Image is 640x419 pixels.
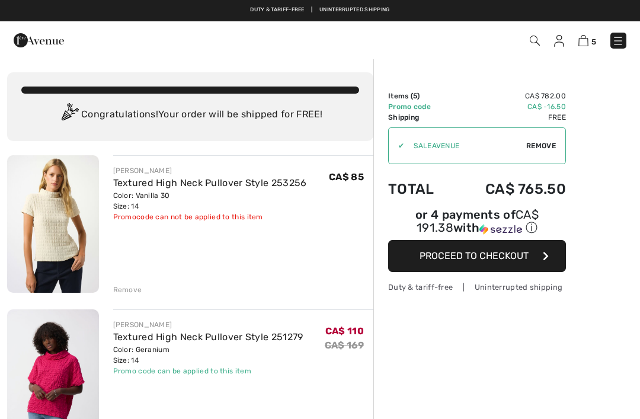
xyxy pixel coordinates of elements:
[530,36,540,46] img: Search
[453,112,566,123] td: Free
[388,240,566,272] button: Proceed to Checkout
[578,33,596,47] a: 5
[388,112,453,123] td: Shipping
[113,319,303,330] div: [PERSON_NAME]
[113,177,307,188] a: Textured High Neck Pullover Style 253256
[113,331,303,343] a: Textured High Neck Pullover Style 251279
[417,207,539,235] span: CA$ 191.38
[113,284,142,295] div: Remove
[404,128,526,164] input: Promo code
[113,190,307,212] div: Color: Vanilla 30 Size: 14
[453,101,566,112] td: CA$ -16.50
[325,340,364,351] s: CA$ 169
[388,209,566,240] div: or 4 payments ofCA$ 191.38withSezzle Click to learn more about Sezzle
[578,35,588,46] img: Shopping Bag
[113,344,303,366] div: Color: Geranium Size: 14
[453,91,566,101] td: CA$ 782.00
[612,35,624,47] img: Menu
[388,101,453,112] td: Promo code
[388,282,566,293] div: Duty & tariff-free | Uninterrupted shipping
[113,366,303,376] div: Promo code can be applied to this item
[14,28,64,52] img: 1ère Avenue
[453,169,566,209] td: CA$ 765.50
[21,103,359,127] div: Congratulations! Your order will be shipped for FREE!
[554,35,564,47] img: My Info
[113,165,307,176] div: [PERSON_NAME]
[57,103,81,127] img: Congratulation2.svg
[388,169,453,209] td: Total
[325,325,364,337] span: CA$ 110
[591,37,596,46] span: 5
[479,224,522,235] img: Sezzle
[113,212,307,222] div: Promocode can not be applied to this item
[388,91,453,101] td: Items ( )
[329,171,364,183] span: CA$ 85
[526,140,556,151] span: Remove
[420,250,529,261] span: Proceed to Checkout
[413,92,417,100] span: 5
[14,34,64,45] a: 1ère Avenue
[7,155,99,293] img: Textured High Neck Pullover Style 253256
[388,209,566,236] div: or 4 payments of with
[389,140,404,151] div: ✔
